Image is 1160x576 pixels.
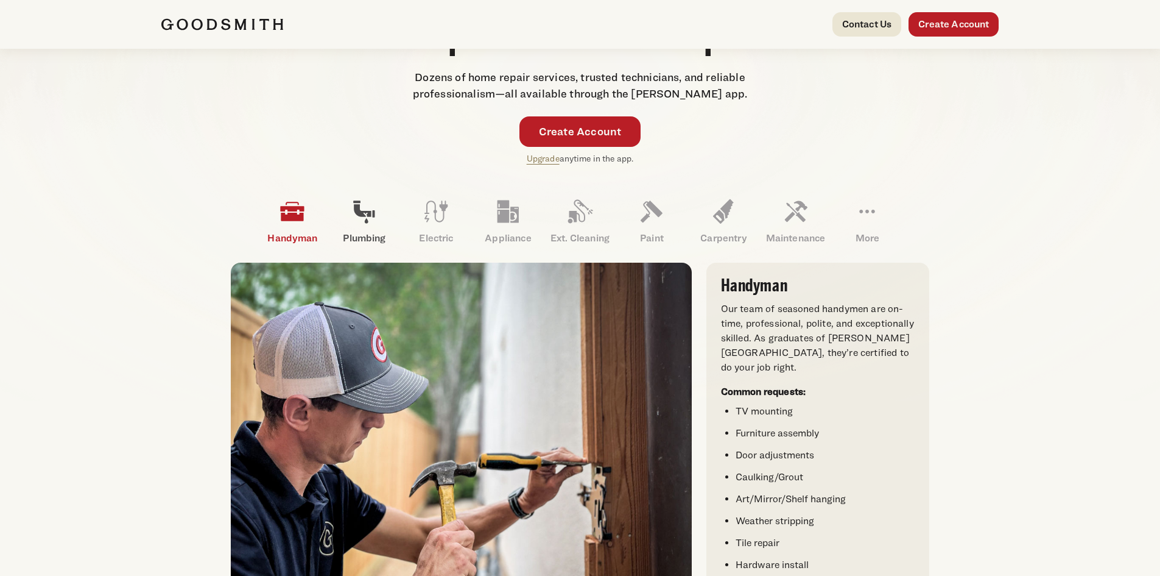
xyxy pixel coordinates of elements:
[736,536,915,550] li: Tile repair
[721,386,806,397] strong: Common requests:
[736,470,915,485] li: Caulking/Grout
[736,492,915,507] li: Art/Mirror/Shelf hanging
[736,448,915,463] li: Door adjustments
[616,190,687,253] a: Paint
[759,231,831,246] p: Maintenance
[831,231,903,246] p: More
[472,190,544,253] a: Appliance
[256,190,328,253] a: Handyman
[400,231,472,246] p: Electric
[736,514,915,528] li: Weather stripping
[527,152,634,166] p: anytime in the app.
[736,426,915,441] li: Furniture assembly
[413,71,748,100] span: Dozens of home repair services, trusted technicians, and reliable professionalism—all available t...
[831,190,903,253] a: More
[161,18,283,30] img: Goodsmith
[736,404,915,419] li: TV mounting
[544,231,616,246] p: Ext. Cleaning
[400,190,472,253] a: Electric
[687,190,759,253] a: Carpentry
[544,190,616,253] a: Ext. Cleaning
[687,231,759,246] p: Carpentry
[832,12,902,37] a: Contact Us
[759,190,831,253] a: Maintenance
[721,277,915,294] h3: Handyman
[616,231,687,246] p: Paint
[519,116,641,147] a: Create Account
[736,558,915,572] li: Hardware install
[256,231,328,246] p: Handyman
[527,153,560,163] a: Upgrade
[472,231,544,246] p: Appliance
[328,190,400,253] a: Plumbing
[909,12,999,37] a: Create Account
[721,302,915,375] p: Our team of seasoned handymen are on-time, professional, polite, and exceptionally skilled. As gr...
[328,231,400,246] p: Plumbing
